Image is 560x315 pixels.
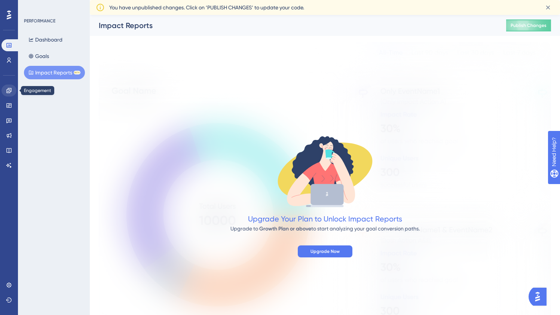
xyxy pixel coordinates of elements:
span: You have unpublished changes. Click on ‘PUBLISH CHANGES’ to update your code. [109,3,304,12]
span: Upgrade Now [310,248,340,254]
span: Growth Plan or above [259,226,311,232]
span: Publish Changes [511,22,547,28]
button: Goals [24,49,53,63]
button: Impact ReportsBETA [24,66,85,79]
iframe: UserGuiding AI Assistant Launcher [529,285,551,308]
button: Dashboard [24,33,67,46]
span: Need Help? [18,2,47,11]
div: PERFORMANCE [24,18,55,24]
div: BETA [74,71,80,74]
span: Upgrade Your Plan to Unlock Impact Reports [248,214,402,223]
div: Impact Reports [99,20,487,31]
button: Upgrade Now [298,245,352,257]
span: Upgrade to to start analyzing your goal conversion paths. [230,226,420,232]
button: Publish Changes [506,19,551,31]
